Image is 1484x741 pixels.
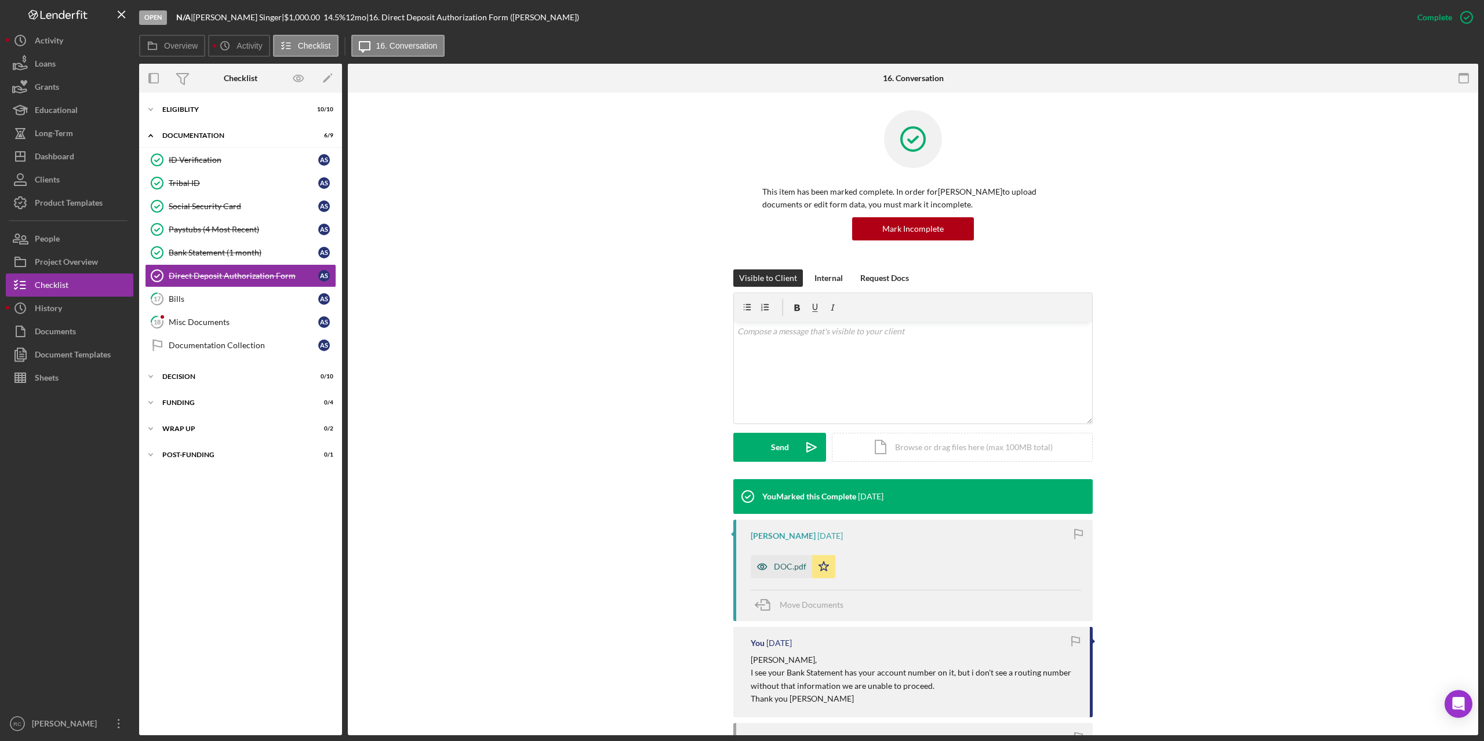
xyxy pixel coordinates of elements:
a: Documentation CollectionAS [145,334,336,357]
div: Checklist [35,273,68,300]
button: RC[PERSON_NAME] [6,712,133,735]
button: Checklist [273,35,339,57]
div: Complete [1417,6,1452,29]
time: 2025-08-25 16:08 [766,638,792,648]
div: 0 / 2 [312,425,333,432]
button: Move Documents [751,590,855,619]
div: Document Templates [35,343,111,369]
a: Document Templates [6,343,133,366]
button: Educational [6,98,133,122]
button: Send [733,433,826,462]
div: A S [318,247,330,258]
div: Project Overview [35,250,98,276]
div: Loans [35,52,56,78]
a: Clients [6,168,133,191]
div: Educational [35,98,78,125]
button: Long-Term [6,122,133,145]
text: RC [13,721,21,727]
div: Request Docs [860,269,909,287]
a: History [6,297,133,320]
p: [PERSON_NAME], [751,654,1078,666]
button: Request Docs [854,269,915,287]
div: Decision [162,373,304,380]
div: 12 mo [345,13,366,22]
label: 16. Conversation [376,41,438,50]
div: Social Security Card [169,202,318,211]
button: Overview [139,35,205,57]
div: 16. Conversation [883,74,944,83]
div: History [35,297,62,323]
div: 10 / 10 [312,106,333,113]
button: People [6,227,133,250]
div: Internal [814,269,843,287]
div: Wrap up [162,425,304,432]
div: Post-Funding [162,451,304,458]
div: A S [318,293,330,305]
a: Social Security CardAS [145,195,336,218]
div: Documents [35,320,76,346]
button: Loans [6,52,133,75]
button: Sheets [6,366,133,389]
div: Direct Deposit Authorization Form [169,271,318,280]
div: You [751,638,765,648]
div: Clients [35,168,60,194]
div: 0 / 10 [312,373,333,380]
div: A S [318,340,330,351]
button: Internal [809,269,849,287]
div: A S [318,224,330,235]
div: Documentation [162,132,304,139]
div: Open Intercom Messenger [1445,690,1472,718]
a: 17BillsAS [145,287,336,311]
div: Grants [35,75,59,101]
div: 14.5 % [323,13,345,22]
a: Checklist [6,273,133,297]
div: A S [318,154,330,166]
div: Send [771,433,789,462]
button: Complete [1406,6,1478,29]
div: [PERSON_NAME] [29,712,104,738]
button: Project Overview [6,250,133,273]
button: DOC.pdf [751,555,835,578]
button: Grants [6,75,133,98]
div: Documentation Collection [169,341,318,350]
div: Eligiblity [162,106,304,113]
div: Sheets [35,366,59,392]
div: Paystubs (4 Most Recent) [169,225,318,234]
div: DOC.pdf [774,562,806,571]
div: Mark Incomplete [882,217,944,240]
div: People [35,227,60,253]
a: Direct Deposit Authorization FormAS [145,264,336,287]
div: A S [318,270,330,282]
div: A S [318,316,330,328]
div: [PERSON_NAME] [751,531,816,541]
div: Visible to Client [739,269,797,287]
div: Dashboard [35,145,74,171]
div: Funding [162,399,304,406]
button: Activity [208,35,270,57]
p: Thank you [PERSON_NAME] [751,692,1078,705]
a: ID VerificationAS [145,148,336,171]
div: Misc Documents [169,317,318,327]
time: 2025-08-25 18:45 [858,492,883,501]
div: 6 / 9 [312,132,333,139]
div: Checklist [224,74,257,83]
label: Overview [164,41,198,50]
tspan: 17 [154,295,161,302]
button: 16. Conversation [351,35,445,57]
button: Product Templates [6,191,133,214]
div: | [176,13,193,22]
p: This item has been marked complete. In order for [PERSON_NAME] to upload documents or edit form d... [762,185,1064,211]
a: Paystubs (4 Most Recent)AS [145,218,336,241]
a: Tribal IDAS [145,171,336,195]
a: Documents [6,320,133,343]
div: 0 / 1 [312,451,333,458]
div: You Marked this Complete [762,492,856,501]
button: Mark Incomplete [852,217,974,240]
div: 0 / 4 [312,399,333,406]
